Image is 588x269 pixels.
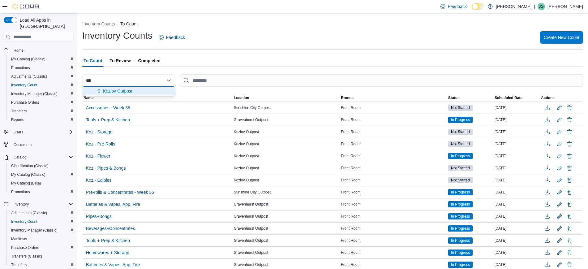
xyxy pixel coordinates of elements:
[84,200,143,209] button: Batteries & Vapes, App, Fire
[340,116,447,124] div: Front Room
[472,3,485,10] input: Dark Mode
[340,128,447,136] div: Front Room
[11,262,27,267] span: Transfers
[82,21,115,26] button: Inventory Counts
[6,72,76,81] button: Adjustments (Classic)
[451,250,470,255] span: In Progress
[14,142,32,147] span: Customers
[9,227,60,234] a: Inventory Manager (Classic)
[6,235,76,243] button: Manifests
[9,162,51,170] a: Classification (Classic)
[6,107,76,115] button: Transfers
[493,104,540,111] div: [DATE]
[84,163,128,173] button: Koz - Pipes & Bongs
[556,212,563,221] button: Edit count details
[448,177,473,183] span: Not Started
[6,63,76,72] button: Promotions
[556,224,563,233] button: Edit count details
[9,209,49,217] a: Adjustments (Classic)
[556,151,563,161] button: Edit count details
[556,248,563,257] button: Edit count details
[341,95,354,100] span: Rooms
[556,163,563,173] button: Edit count details
[556,103,563,112] button: Edit count details
[447,94,493,102] button: Status
[448,105,473,111] span: Not Started
[547,3,583,10] p: [PERSON_NAME]
[9,227,74,234] span: Inventory Manager (Classic)
[9,116,27,124] a: Reports
[9,235,74,243] span: Manifests
[11,74,47,79] span: Adjustments (Classic)
[9,81,74,89] span: Inventory Count
[448,165,473,171] span: Not Started
[9,218,40,225] a: Inventory Count
[9,188,32,196] a: Promotions
[234,141,259,146] span: Kozlov Outpost
[340,189,447,196] div: Front Room
[493,94,540,102] button: Scheduled Date
[11,128,74,136] span: Users
[448,189,473,195] span: In Progress
[9,73,49,80] a: Adjustments (Classic)
[234,95,249,100] span: Location
[9,171,74,178] span: My Catalog (Classic)
[234,214,268,219] span: Gravenhurst Outpost
[448,3,467,10] span: Feedback
[451,262,470,267] span: In Progress
[9,171,48,178] a: My Catalog (Classic)
[14,155,26,160] span: Catalog
[9,253,74,260] span: Transfers (Classic)
[340,225,447,232] div: Front Room
[103,88,132,94] span: Kozlov Outpost
[84,236,132,245] button: Tools + Prep & Kitchen
[566,104,573,111] button: Delete
[9,209,74,217] span: Adjustments (Classic)
[82,21,583,28] nav: An example of EuiBreadcrumbs
[234,202,268,207] span: Gravenhurst Outpost
[340,140,447,148] div: Front Room
[234,262,268,267] span: Gravenhurst Outpost
[86,262,140,268] span: Batteries & Vapes, App, Fire
[234,166,259,171] span: Kozlov Outpost
[84,176,114,185] button: Koz - Edibles
[86,165,126,171] span: Koz - Pipes & Bongs
[86,153,110,159] span: Koz - Flower
[451,177,470,183] span: Not Started
[451,117,470,123] span: In Progress
[9,116,74,124] span: Reports
[451,165,470,171] span: Not Started
[9,244,42,251] a: Purchase Orders
[120,21,138,26] button: To Count
[1,128,76,137] button: Users
[1,140,76,149] button: Customers
[9,99,74,106] span: Purchase Orders
[451,238,470,243] span: In Progress
[11,117,24,122] span: Reports
[84,248,132,257] button: Homewares + Storage
[9,55,74,63] span: My Catalog (Classic)
[6,162,76,170] button: Classification (Classic)
[180,74,583,87] input: This is a search bar. After typing your query, hit enter to filter the results lower in the page.
[556,200,563,209] button: Edit count details
[11,219,37,224] span: Inventory Count
[493,237,540,244] div: [DATE]
[11,91,58,96] span: Inventory Manager (Classic)
[9,90,74,98] span: Inventory Manager (Classic)
[11,181,41,186] span: My Catalog (Beta)
[566,164,573,172] button: Delete
[84,151,113,161] button: Koz - Flower
[566,261,573,268] button: Delete
[86,141,115,147] span: Koz - Pre-Rolls
[166,78,171,83] button: Close list of options
[448,141,473,147] span: Not Started
[9,180,44,187] a: My Catalog (Beta)
[9,253,45,260] a: Transfers (Classic)
[9,235,29,243] a: Manifests
[234,250,268,255] span: Gravenhurst Outpost
[234,154,259,158] span: Kozlov Outpost
[493,164,540,172] div: [DATE]
[11,47,26,54] a: Home
[9,81,40,89] a: Inventory Count
[9,107,29,115] a: Transfers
